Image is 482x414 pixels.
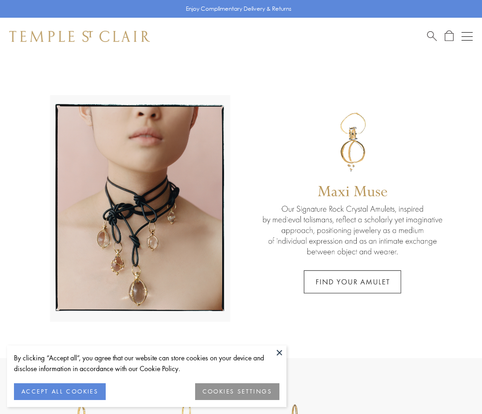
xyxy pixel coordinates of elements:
button: COOKIES SETTINGS [195,383,279,400]
button: ACCEPT ALL COOKIES [14,383,106,400]
p: Enjoy Complimentary Delivery & Returns [186,4,292,14]
a: Search [427,30,437,42]
button: Open navigation [462,31,473,42]
img: Temple St. Clair [9,31,150,42]
div: By clicking “Accept all”, you agree that our website can store cookies on your device and disclos... [14,352,279,374]
a: Open Shopping Bag [445,30,454,42]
